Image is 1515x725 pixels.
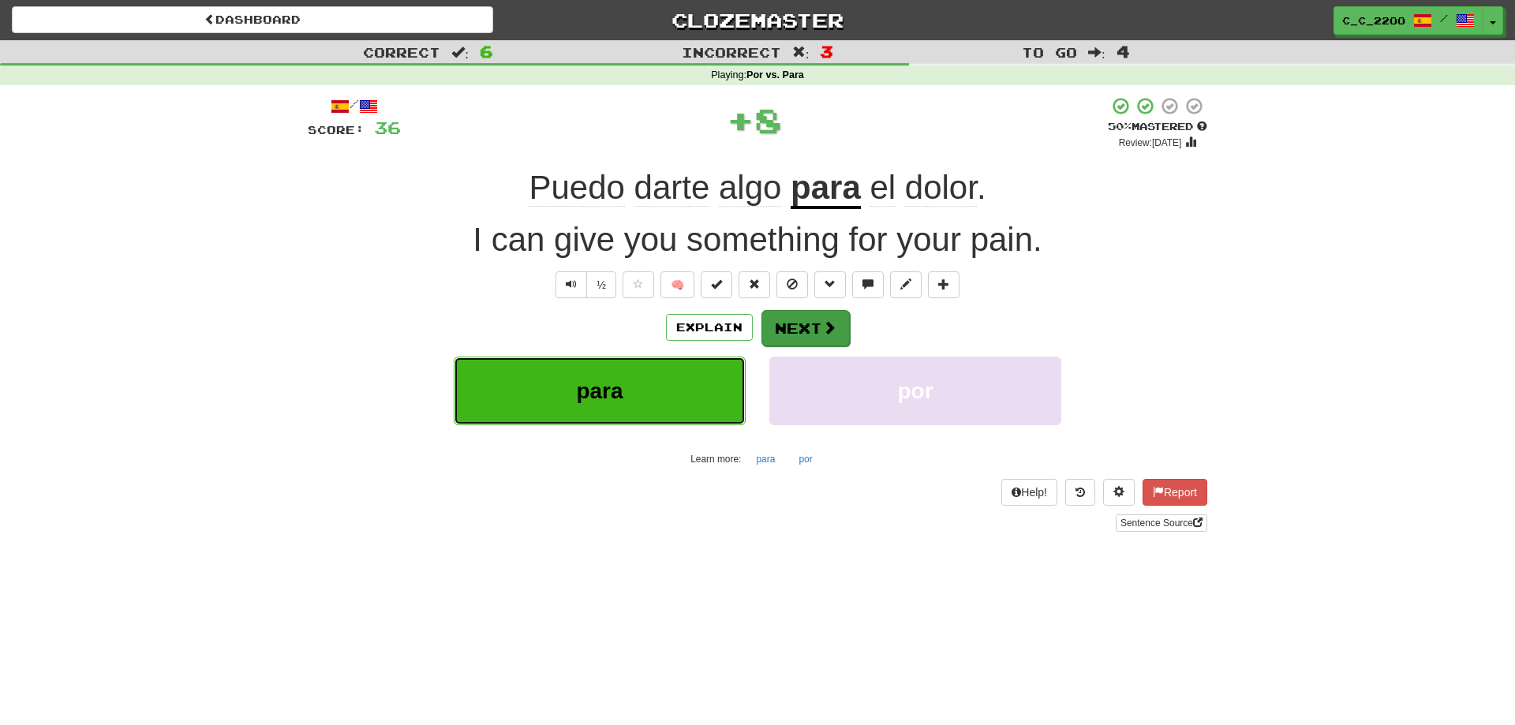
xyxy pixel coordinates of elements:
[374,118,401,137] span: 36
[634,169,710,207] span: darte
[769,357,1061,425] button: por
[776,271,808,298] button: Ignore sentence (alt+i)
[1116,514,1207,532] a: Sentence Source
[308,216,1207,263] div: I can give you something for your pain.
[814,271,846,298] button: Grammar (alt+g)
[791,169,861,209] u: para
[308,96,401,116] div: /
[529,169,624,207] span: Puedo
[517,6,998,34] a: Clozemaster
[739,271,770,298] button: Reset to 0% Mastered (alt+r)
[1088,46,1105,59] span: :
[820,42,833,61] span: 3
[870,169,896,207] span: el
[1143,479,1207,506] button: Report
[576,379,623,403] span: para
[701,271,732,298] button: Set this sentence to 100% Mastered (alt+m)
[792,46,810,59] span: :
[586,271,616,298] button: ½
[1022,44,1077,60] span: To go
[451,46,469,59] span: :
[1119,137,1182,148] small: Review: [DATE]
[1342,13,1405,28] span: C_C_22Oo
[1108,120,1132,133] span: 50 %
[747,447,784,471] button: para
[660,271,694,298] button: 🧠
[666,314,753,341] button: Explain
[727,96,754,144] span: +
[1001,479,1057,506] button: Help!
[690,454,741,465] small: Learn more:
[719,169,781,207] span: algo
[454,357,746,425] button: para
[1440,13,1448,24] span: /
[746,69,804,80] strong: Por vs. Para
[682,44,781,60] span: Incorrect
[861,169,986,207] span: .
[12,6,493,33] a: Dashboard
[790,447,821,471] button: por
[890,271,922,298] button: Edit sentence (alt+d)
[1117,42,1130,61] span: 4
[623,271,654,298] button: Favorite sentence (alt+f)
[308,123,365,136] span: Score:
[480,42,493,61] span: 6
[552,271,616,298] div: Text-to-speech controls
[1334,6,1483,35] a: C_C_22Oo /
[852,271,884,298] button: Discuss sentence (alt+u)
[555,271,587,298] button: Play sentence audio (ctl+space)
[363,44,440,60] span: Correct
[1065,479,1095,506] button: Round history (alt+y)
[754,100,782,140] span: 8
[905,169,977,207] span: dolor
[761,310,850,346] button: Next
[928,271,959,298] button: Add to collection (alt+a)
[897,379,933,403] span: por
[1108,120,1207,134] div: Mastered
